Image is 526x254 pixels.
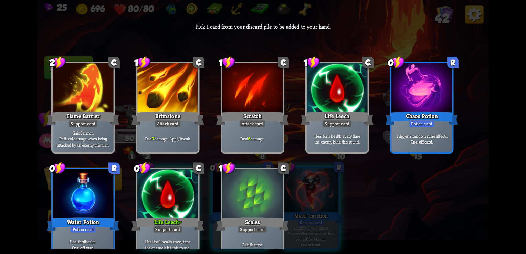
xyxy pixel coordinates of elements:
[83,239,85,245] b: 4
[71,136,73,142] b: 4
[49,56,66,69] div: 2
[278,163,289,174] div: C
[219,162,235,175] div: 1
[153,226,182,233] div: Support card
[54,239,112,245] p: Heal for health.
[54,130,112,148] p: Gain armor. Reflect damage when being attacked by an enemy this turn.
[447,57,459,68] div: R
[131,110,204,126] div: Brimstone
[193,163,204,174] div: C
[303,56,320,69] div: 1
[46,216,119,232] div: Water Potion
[308,133,366,145] p: Heal for 1 health every time the enemy is hit this round.
[409,120,435,128] div: Potion card
[322,120,352,128] div: Support card
[134,162,151,175] div: 0
[278,57,289,68] div: C
[68,120,98,128] div: Support card
[193,57,204,68] div: C
[224,136,281,142] p: Deal damage.
[238,226,267,233] div: Support card
[134,56,151,69] div: 1
[239,120,266,128] div: Attack card
[388,56,405,69] div: 0
[301,110,374,126] div: Life Leech
[219,56,235,69] div: 1
[80,130,83,136] b: 8
[152,136,154,142] b: 7
[179,136,181,142] b: 1
[393,133,451,139] p: Trigger 2 random rune effects.
[224,242,281,247] p: Gain armor.
[248,136,250,142] b: 6
[108,57,120,68] div: C
[155,120,181,128] div: Attack card
[46,110,119,126] div: Flame Barrier
[72,245,94,251] b: One-off card.
[139,239,197,251] p: Heal for 1 health every time the enemy is hit this round.
[385,110,458,126] div: Chaos Potion
[411,139,433,145] b: One-off card.
[216,110,289,126] div: Scratch
[70,226,96,233] div: Potion card
[362,57,374,68] div: C
[195,23,331,31] p: Pick 1 card from your discard pile to be added to your hand.
[131,216,204,232] div: Life Leech+
[250,242,252,247] b: 6
[108,163,120,174] div: R
[139,136,197,142] p: Deal damage. Apply weak.
[49,162,66,175] div: 0
[216,216,289,232] div: Scales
